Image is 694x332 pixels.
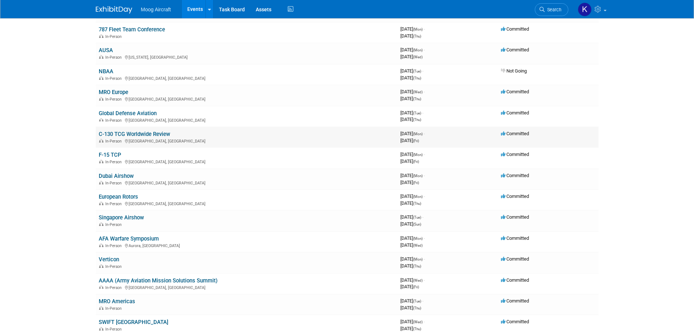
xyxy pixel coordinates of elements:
a: 787 Fleet Team Conference [99,26,165,33]
span: Committed [501,256,529,262]
span: (Wed) [413,278,423,282]
span: In-Person [105,264,124,269]
span: [DATE] [400,277,425,283]
img: In-Person Event [99,202,103,205]
span: [DATE] [400,131,425,136]
img: In-Person Event [99,34,103,38]
span: (Thu) [413,327,421,331]
span: - [424,89,425,94]
a: AUSA [99,47,113,54]
span: [DATE] [400,256,425,262]
span: [DATE] [400,54,423,59]
span: [DATE] [400,117,421,122]
span: [DATE] [400,326,421,331]
span: - [424,131,425,136]
span: - [424,235,425,241]
span: In-Person [105,285,124,290]
span: [DATE] [400,152,425,157]
div: [GEOGRAPHIC_DATA], [GEOGRAPHIC_DATA] [99,284,395,290]
div: [GEOGRAPHIC_DATA], [GEOGRAPHIC_DATA] [99,159,395,164]
span: Committed [501,235,529,241]
span: [DATE] [400,263,421,269]
span: - [424,277,425,283]
span: In-Person [105,181,124,185]
span: - [422,110,423,116]
span: Committed [501,194,529,199]
img: In-Person Event [99,306,103,310]
span: (Mon) [413,237,423,241]
span: [DATE] [400,47,425,52]
span: - [424,152,425,157]
span: (Tue) [413,111,421,115]
span: Committed [501,319,529,324]
span: (Wed) [413,90,423,94]
span: (Fri) [413,285,419,289]
span: In-Person [105,327,124,332]
span: In-Person [105,34,124,39]
a: AAAA (Army Aviation Mission Solutions Summit) [99,277,217,284]
div: [GEOGRAPHIC_DATA], [GEOGRAPHIC_DATA] [99,117,395,123]
span: Committed [501,89,529,94]
img: In-Person Event [99,55,103,59]
div: [US_STATE], [GEOGRAPHIC_DATA] [99,54,395,60]
span: (Mon) [413,257,423,261]
span: [DATE] [400,194,425,199]
span: [DATE] [400,298,423,304]
a: Dubai Airshow [99,173,134,179]
img: In-Person Event [99,243,103,247]
span: Search [545,7,561,12]
img: In-Person Event [99,181,103,184]
span: In-Person [105,97,124,102]
span: [DATE] [400,180,419,185]
a: Verticon [99,256,119,263]
a: MRO Europe [99,89,128,95]
span: [DATE] [400,75,421,81]
span: [DATE] [400,89,425,94]
span: (Fri) [413,139,419,143]
span: In-Person [105,222,124,227]
span: Committed [501,26,529,32]
span: - [422,68,423,74]
span: Not Going [501,68,527,74]
span: In-Person [105,160,124,164]
span: (Sun) [413,222,421,226]
a: Global Defense Aviation [99,110,157,117]
span: (Thu) [413,118,421,122]
img: Kelsey Blackley [578,3,592,16]
span: (Mon) [413,195,423,199]
span: Committed [501,277,529,283]
span: In-Person [105,76,124,81]
div: [GEOGRAPHIC_DATA], [GEOGRAPHIC_DATA] [99,200,395,206]
span: [DATE] [400,33,421,39]
img: In-Person Event [99,222,103,226]
span: (Wed) [413,55,423,59]
span: [DATE] [400,214,423,220]
span: Committed [501,214,529,220]
a: AFA Warfare Symposium [99,235,159,242]
span: Committed [501,131,529,136]
span: (Tue) [413,69,421,73]
span: - [422,298,423,304]
span: (Wed) [413,243,423,247]
img: In-Person Event [99,97,103,101]
a: C-130 TCG Worldwide Review [99,131,170,137]
span: [DATE] [400,242,423,248]
span: Committed [501,110,529,116]
span: [DATE] [400,173,425,178]
span: - [424,319,425,324]
div: [GEOGRAPHIC_DATA], [GEOGRAPHIC_DATA] [99,138,395,144]
span: [DATE] [400,68,423,74]
span: In-Person [105,118,124,123]
img: In-Person Event [99,139,103,142]
span: (Thu) [413,76,421,80]
span: In-Person [105,55,124,60]
span: - [424,173,425,178]
span: In-Person [105,202,124,206]
span: (Tue) [413,215,421,219]
span: (Wed) [413,320,423,324]
span: (Fri) [413,181,419,185]
span: [DATE] [400,319,425,324]
span: (Mon) [413,48,423,52]
span: [DATE] [400,138,419,143]
a: NBAA [99,68,113,75]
